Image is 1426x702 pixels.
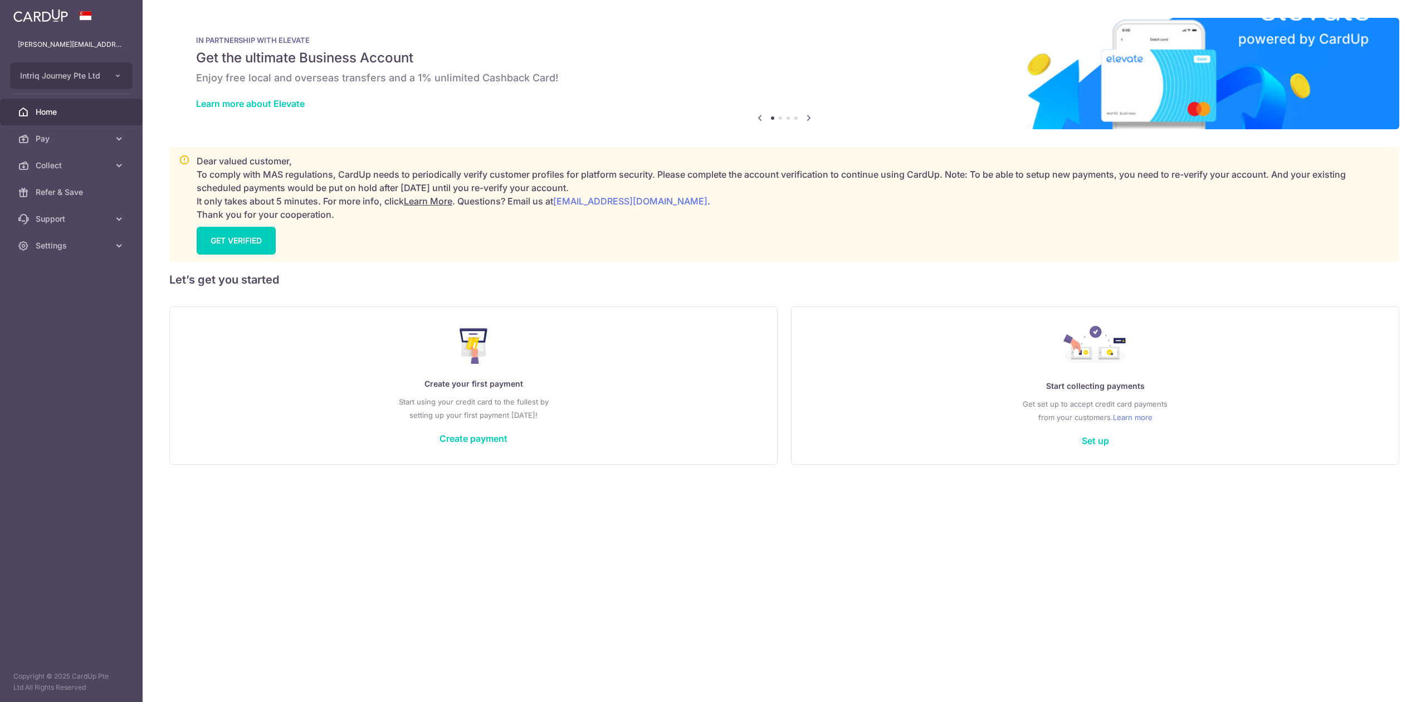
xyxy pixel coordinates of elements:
[169,18,1399,129] img: Renovation banner
[814,379,1376,393] p: Start collecting payments
[36,106,109,118] span: Home
[192,395,755,422] p: Start using your credit card to the fullest by setting up your first payment [DATE]!
[36,187,109,198] span: Refer & Save
[197,227,276,255] a: GET VERIFIED
[192,377,755,391] p: Create your first payment
[814,397,1376,424] p: Get set up to accept credit card payments from your customers.
[36,213,109,225] span: Support
[1113,411,1152,424] a: Learn more
[13,9,68,22] img: CardUp
[196,71,1373,85] h6: Enjoy free local and overseas transfers and a 1% unlimited Cashback Card!
[404,196,452,207] a: Learn More
[169,271,1399,289] h5: Let’s get you started
[196,98,305,109] a: Learn more about Elevate
[1082,435,1109,446] a: Set up
[196,36,1373,45] p: IN PARTNERSHIP WITH ELEVATE
[197,154,1390,221] p: Dear valued customer, To comply with MAS regulations, CardUp needs to periodically verify custome...
[460,328,488,364] img: Make Payment
[36,133,109,144] span: Pay
[196,49,1373,67] h5: Get the ultimate Business Account
[1063,326,1127,366] img: Collect Payment
[553,196,707,207] a: [EMAIL_ADDRESS][DOMAIN_NAME]
[36,240,109,251] span: Settings
[439,433,507,444] a: Create payment
[10,62,133,89] button: Intriq Journey Pte Ltd
[18,39,125,50] p: [PERSON_NAME][EMAIL_ADDRESS][DOMAIN_NAME]
[36,160,109,171] span: Collect
[20,70,102,81] span: Intriq Journey Pte Ltd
